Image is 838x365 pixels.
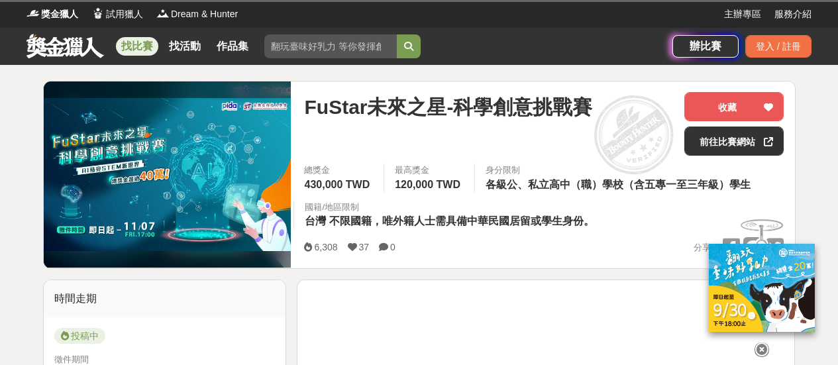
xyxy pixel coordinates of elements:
span: 6,308 [314,242,337,252]
span: 投稿中 [54,328,105,344]
img: Logo [91,7,105,20]
div: 國籍/地區限制 [305,201,598,214]
a: 找活動 [164,37,206,56]
span: 獎金獵人 [41,7,78,21]
a: Logo獎金獵人 [26,7,78,21]
div: 登入 / 註冊 [745,35,812,58]
a: 前往比賽網站 [684,127,784,156]
img: ff197300-f8ee-455f-a0ae-06a3645bc375.jpg [709,244,815,332]
button: 收藏 [684,92,784,121]
img: Cover Image [44,98,291,251]
span: Dream & Hunter [171,7,238,21]
div: 身分限制 [486,164,754,177]
a: 辦比賽 [672,35,739,58]
div: 時間走期 [44,280,286,317]
span: 各級公、私立高中（職）學校（含五專一至三年級）學生 [486,179,751,190]
a: 服務介紹 [774,7,812,21]
span: 分享至 [694,238,719,258]
span: 37 [359,242,370,252]
img: Logo [26,7,40,20]
span: FuStar未來之星-科學創意挑戰賽 [304,92,592,122]
span: 總獎金 [304,164,373,177]
span: 最高獎金 [395,164,464,177]
span: 徵件期間 [54,354,89,364]
a: 主辦專區 [724,7,761,21]
a: 找比賽 [116,37,158,56]
span: 430,000 TWD [304,179,370,190]
span: 台灣 [305,215,326,227]
span: 120,000 TWD [395,179,460,190]
a: LogoDream & Hunter [156,7,238,21]
a: Logo試用獵人 [91,7,143,21]
input: 翻玩臺味好乳力 等你發揮創意！ [264,34,397,58]
span: 不限國籍，唯外籍人士需具備中華民國居留或學生身份。 [329,215,594,227]
img: Logo [156,7,170,20]
span: 0 [390,242,395,252]
span: 試用獵人 [106,7,143,21]
a: 作品集 [211,37,254,56]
